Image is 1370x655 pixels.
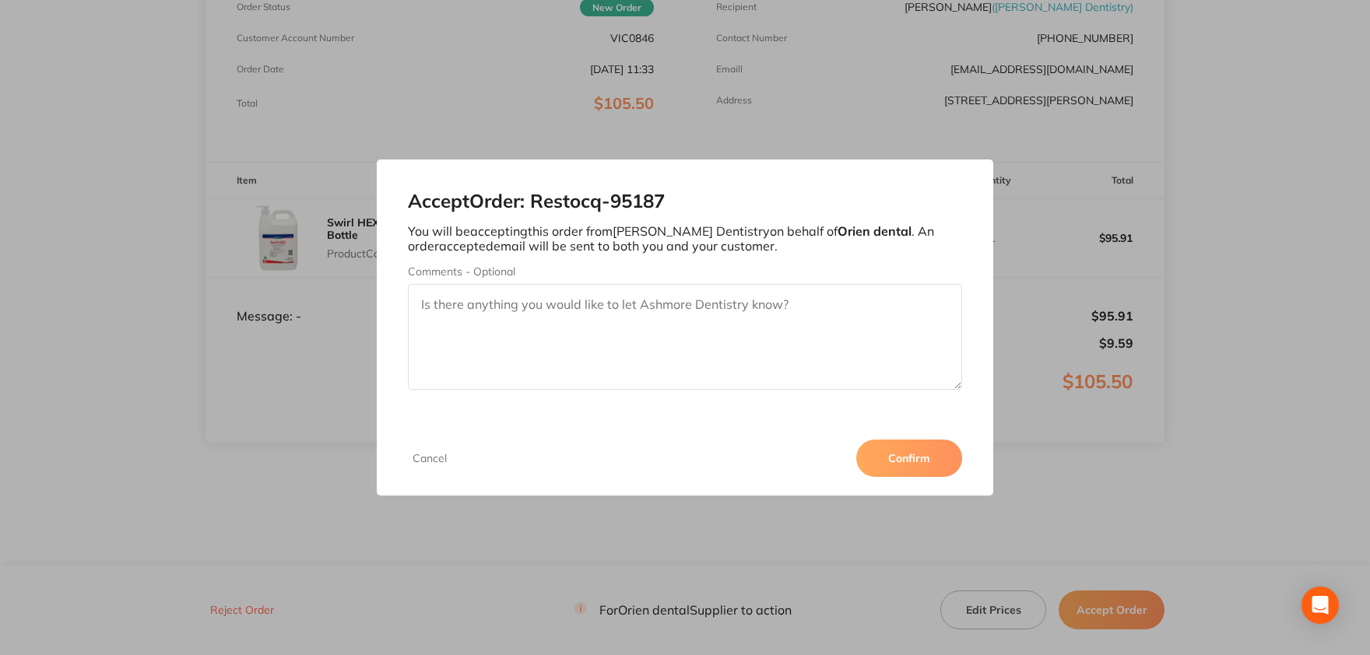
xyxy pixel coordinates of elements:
button: Cancel [408,451,451,465]
b: Orien dental [838,223,912,239]
div: Open Intercom Messenger [1301,587,1339,624]
button: Confirm [856,440,962,477]
h2: Accept Order: Restocq- 95187 [408,191,962,212]
label: Comments - Optional [408,265,962,278]
p: You will be accepting this order from [PERSON_NAME] Dentistry on behalf of . An order accepted em... [408,224,962,253]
